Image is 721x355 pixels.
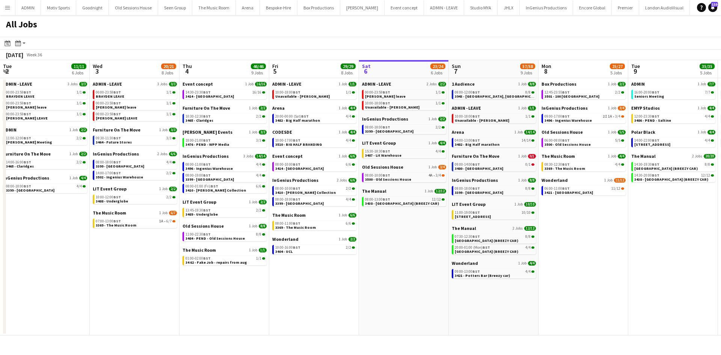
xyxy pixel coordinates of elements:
[365,101,445,109] a: 10:00-18:00BST1/1Unavailable - [PERSON_NAME]
[452,129,464,135] span: Arena
[542,81,626,87] a: Box Productions1 Job2/2
[639,0,690,15] button: London AudioVisual
[362,81,446,87] a: ADMIN - LEAVE2 Jobs2/2
[365,125,390,129] span: 08:00-18:00
[498,0,520,15] button: JHLX
[436,150,441,153] span: 4/4
[362,116,446,140] div: InGenius Productions1 Job2/208:00-18:00BST2/23399 - [GEOGRAPHIC_DATA]
[113,136,121,140] span: BST
[518,106,526,110] span: 1 Job
[362,81,446,116] div: ADMIN - LEAVE2 Jobs2/200:00-23:59BST1/1[PERSON_NAME] leave10:00-18:00BST1/1Unavailable - [PERSON_...
[612,0,639,15] button: Premier
[705,115,710,118] span: 4/4
[6,101,86,109] a: 00:00-23:59BST1/1[PERSON_NAME] leave
[157,82,167,86] span: 3 Jobs
[542,129,626,135] a: Old Sessions House1 Job5/5
[542,153,626,177] div: The Music Room1 Job4/408:30-12:30BST4/43369 - The Music Room
[365,129,413,134] span: 3399 - King's Observatory
[608,106,616,110] span: 1 Job
[96,136,121,140] span: 09:30-11:30
[634,94,664,99] span: Seniors Meeting
[436,125,441,129] span: 2/2
[698,130,706,134] span: 1 Job
[545,118,592,123] span: 3496 - Ingenius Warehouse
[383,90,390,95] span: BST
[6,91,31,94] span: 00:00-23:59
[293,138,300,143] span: BST
[545,138,624,147] a: 06:00-08:00BST5/53500 - Old Sessions House
[631,129,715,153] div: Polar Black1 Job4/414:00-22:00BST4/4[STREET_ADDRESS]
[275,115,309,118] span: 20:00-00:00 (Sat)
[272,129,356,153] div: CODESDE1 Job4/410:00-17:00BST4/43510 - BIG HALF BRANDING
[255,154,267,159] span: 14/14
[183,105,230,111] span: Furniture On The Move
[183,81,267,87] a: Event concept1 Job16/16
[365,94,406,99] span: Chris Ames leave
[339,82,347,86] span: 1 Job
[455,91,480,94] span: 08:00-12:00
[297,0,340,15] button: Box Productions
[634,118,671,123] span: 3486 - PEND - Saltine
[362,140,396,146] span: LIT Event Group
[365,101,390,105] span: 10:00-18:00
[186,91,211,94] span: 14:30-23:30
[634,142,670,147] span: 3494 - Old Bond Street
[166,101,172,105] span: 1/1
[542,129,583,135] span: Old Sessions House
[438,82,446,86] span: 2/2
[708,3,717,12] a: 110
[436,101,441,105] span: 1/1
[249,130,257,134] span: 1 Job
[166,91,172,94] span: 1/1
[3,81,87,87] a: ADMIN - LEAVE3 Jobs3/3
[186,94,234,99] span: 3414 - Lancaster House
[348,154,356,159] span: 6/6
[6,94,35,99] span: BRAYDEN LEAVE
[542,81,626,105] div: Box Productions1 Job2/212:45-23:55BST2/23501 - 100 [GEOGRAPHIC_DATA]
[365,90,445,98] a: 00:00-23:59BST1/1[PERSON_NAME] leave
[166,112,172,116] span: 1/1
[169,152,177,156] span: 6/6
[542,153,626,159] a: The Music Room1 Job4/4
[259,130,267,134] span: 3/3
[293,90,300,95] span: BST
[77,112,82,116] span: 1/1
[362,81,391,87] span: ADMIN - LEAVE
[455,139,480,142] span: 04:00-13:00
[24,90,31,95] span: BST
[275,94,330,99] span: Unavailable - Ash
[183,153,267,159] a: InGenius Productions3 Jobs14/14
[183,153,267,199] div: InGenius Productions3 Jobs14/1408:00-11:00BST4/43496 - Ingenius Warehouse08:00-19:00BST4/43399 - ...
[615,91,620,94] span: 2/2
[631,105,715,129] div: EMYP Studios1 Job4/412:00-23:30BST4/43486 - PEND - Saltine
[6,136,31,140] span: 11:00-12:00
[707,130,715,134] span: 4/4
[362,140,446,146] a: LIT Event Group1 Job4/4
[528,82,536,86] span: 8/8
[252,91,261,94] span: 16/16
[96,90,175,98] a: 00:00-23:59BST1/1BRAYDEN LEAVE
[256,139,261,142] span: 3/3
[542,105,588,111] span: InGenius Productions
[113,90,121,95] span: BST
[96,112,121,116] span: 00:00-23:59
[707,106,715,110] span: 4/4
[346,91,351,94] span: 1/1
[77,91,82,94] span: 1/1
[608,130,616,134] span: 1 Job
[542,153,575,159] span: The Music Room
[192,0,236,15] button: The Music Room
[249,106,257,110] span: 1 Job
[652,90,659,95] span: BST
[96,105,136,110] span: Chris Ames leave
[524,130,536,134] span: 14/14
[452,153,499,159] span: Furniture On The Move
[520,0,573,15] button: InGenius Productions
[346,115,351,118] span: 4/4
[275,114,355,122] a: 20:00-00:00 (Sat)BST4/43482 - Big Half marathon
[272,105,356,129] div: Arena1 Job4/420:00-00:00 (Sat)BST4/43482 - Big Half marathon
[183,129,232,135] span: Helen Smith Events
[77,101,82,105] span: 1/1
[159,128,167,132] span: 1 Job
[68,82,78,86] span: 3 Jobs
